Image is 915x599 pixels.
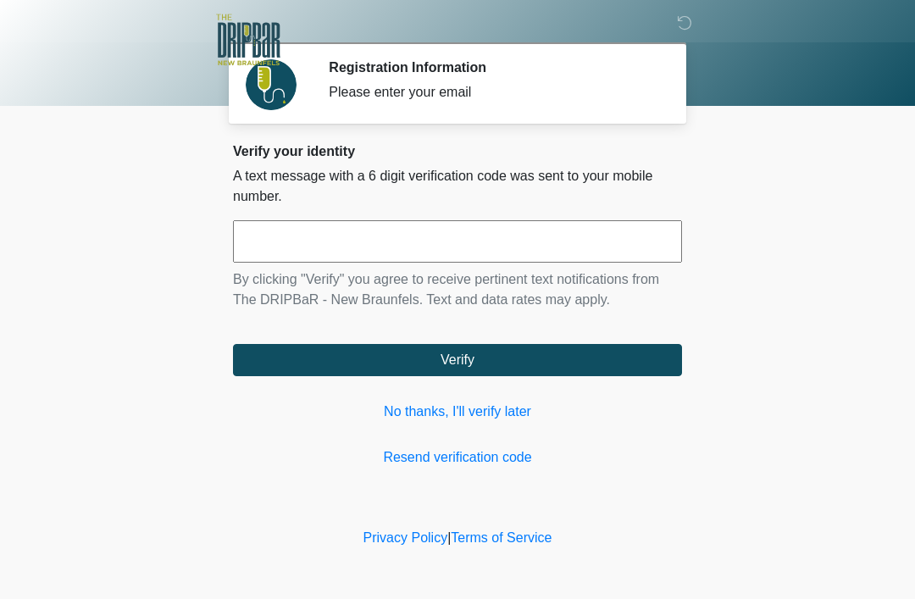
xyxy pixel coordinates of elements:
[233,402,682,422] a: No thanks, I'll verify later
[233,447,682,468] a: Resend verification code
[451,530,552,545] a: Terms of Service
[233,269,682,310] p: By clicking "Verify" you agree to receive pertinent text notifications from The DRIPBaR - New Bra...
[246,59,297,110] img: Agent Avatar
[233,166,682,207] p: A text message with a 6 digit verification code was sent to your mobile number.
[233,344,682,376] button: Verify
[363,530,448,545] a: Privacy Policy
[329,82,657,103] div: Please enter your email
[233,143,682,159] h2: Verify your identity
[447,530,451,545] a: |
[216,13,280,68] img: The DRIPBaR - New Braunfels Logo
